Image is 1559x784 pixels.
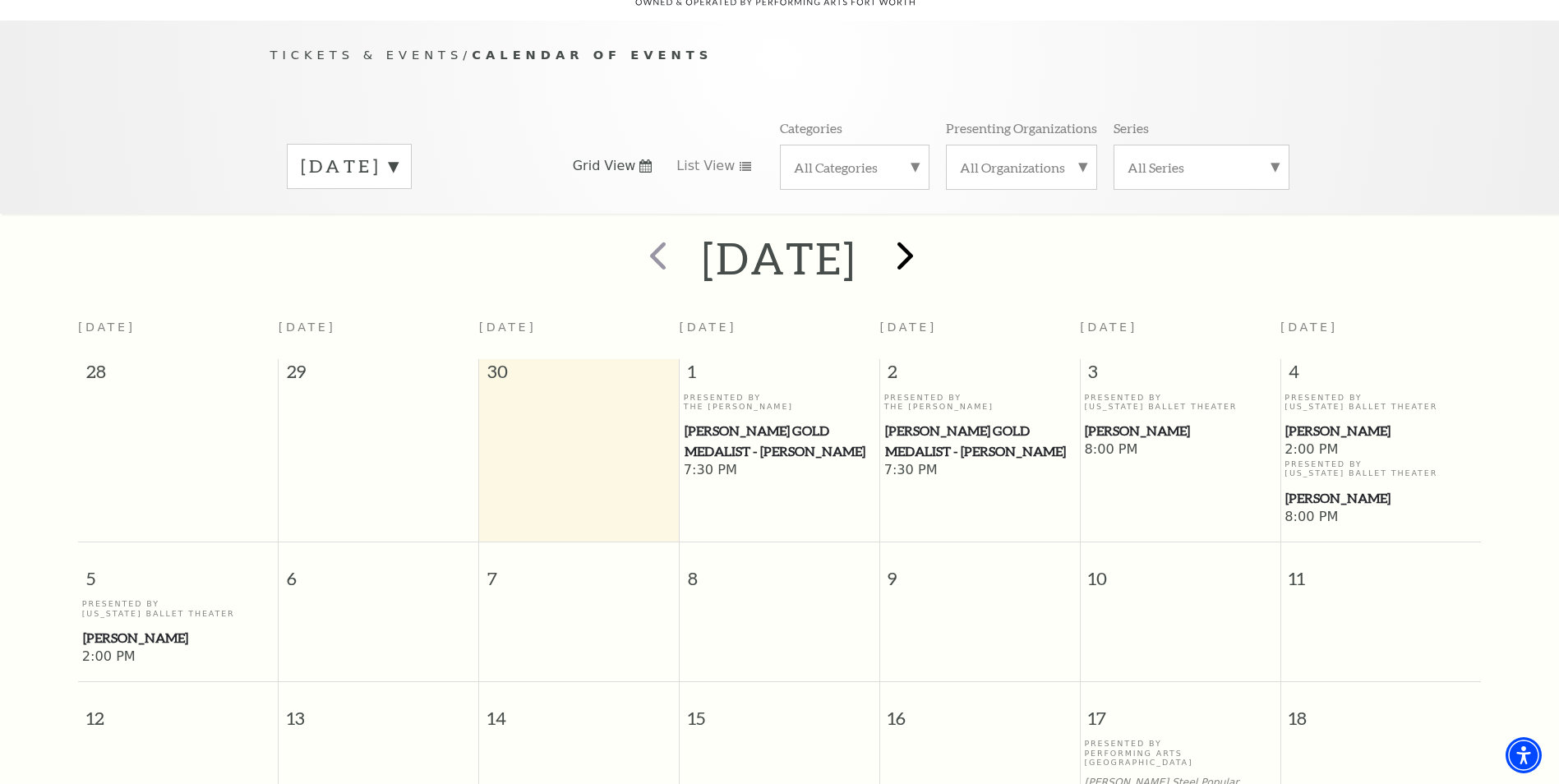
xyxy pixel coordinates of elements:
[1084,421,1275,441] a: Peter Pan
[680,542,879,599] span: 8
[960,159,1083,176] label: All Organizations
[1084,441,1275,459] span: 8:00 PM
[1281,682,1481,739] span: 18
[873,229,933,288] button: next
[78,682,278,739] span: 12
[879,321,937,334] span: [DATE]
[1280,321,1338,334] span: [DATE]
[479,359,679,392] span: 30
[685,421,874,461] span: [PERSON_NAME] Gold Medalist - [PERSON_NAME]
[82,648,274,666] span: 2:00 PM
[573,157,636,175] span: Grid View
[1285,488,1476,509] span: [PERSON_NAME]
[1114,119,1149,136] p: Series
[1285,421,1476,441] span: [PERSON_NAME]
[83,628,274,648] span: [PERSON_NAME]
[1285,421,1477,441] a: Peter Pan
[884,393,1076,412] p: Presented By The [PERSON_NAME]
[78,542,278,599] span: 5
[1285,488,1477,509] a: Peter Pan
[78,321,136,334] span: [DATE]
[472,48,713,62] span: Calendar of Events
[479,321,537,334] span: [DATE]
[780,119,842,136] p: Categories
[880,359,1080,392] span: 2
[1128,159,1275,176] label: All Series
[884,421,1076,461] a: Cliburn Gold Medalist - Aristo Sham
[1080,321,1137,334] span: [DATE]
[884,462,1076,480] span: 7:30 PM
[1081,682,1280,739] span: 17
[794,159,916,176] label: All Categories
[1281,542,1481,599] span: 11
[279,542,478,599] span: 6
[479,542,679,599] span: 7
[1281,359,1481,392] span: 4
[1084,393,1275,412] p: Presented By [US_STATE] Ballet Theater
[1285,459,1477,478] p: Presented By [US_STATE] Ballet Theater
[78,359,278,392] span: 28
[1081,359,1280,392] span: 3
[680,359,879,392] span: 1
[82,628,274,648] a: Peter Pan
[1085,421,1275,441] span: [PERSON_NAME]
[946,119,1097,136] p: Presenting Organizations
[684,421,875,461] a: Cliburn Gold Medalist - Aristo Sham
[270,48,464,62] span: Tickets & Events
[680,682,879,739] span: 15
[1506,737,1542,773] div: Accessibility Menu
[1285,509,1477,527] span: 8:00 PM
[880,542,1080,599] span: 9
[1081,542,1280,599] span: 10
[1285,441,1477,459] span: 2:00 PM
[1084,739,1275,767] p: Presented By Performing Arts [GEOGRAPHIC_DATA]
[885,421,1075,461] span: [PERSON_NAME] Gold Medalist - [PERSON_NAME]
[82,599,274,618] p: Presented By [US_STATE] Ballet Theater
[1285,393,1477,412] p: Presented By [US_STATE] Ballet Theater
[279,321,336,334] span: [DATE]
[279,359,478,392] span: 29
[684,462,875,480] span: 7:30 PM
[479,682,679,739] span: 14
[270,45,1289,66] p: /
[702,232,857,284] h2: [DATE]
[301,154,398,179] label: [DATE]
[880,682,1080,739] span: 16
[680,321,737,334] span: [DATE]
[279,682,478,739] span: 13
[676,157,735,175] span: List View
[626,229,686,288] button: prev
[684,393,875,412] p: Presented By The [PERSON_NAME]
